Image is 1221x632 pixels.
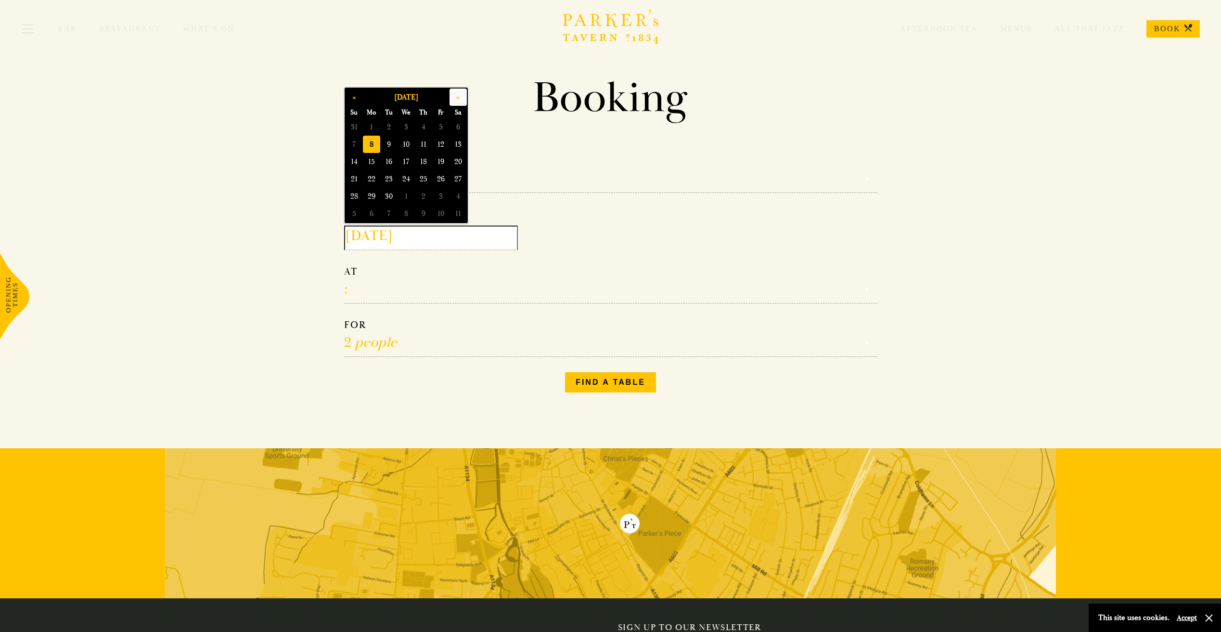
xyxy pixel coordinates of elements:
button: Close and accept [1204,613,1214,623]
span: 9 [380,136,398,153]
span: 14 [346,153,363,170]
span: 2 [380,118,398,136]
button: » [450,88,467,106]
span: 19 [432,153,450,170]
span: 18 [415,153,432,170]
span: 7 [380,205,398,222]
span: 20 [450,153,467,170]
span: 31 [346,118,363,136]
span: Fr [432,107,450,118]
span: 9 [415,205,432,222]
button: Accept [1177,613,1197,622]
span: 3 [432,188,450,205]
span: 30 [380,188,398,205]
span: 17 [398,153,415,170]
h1: Booking [336,72,885,124]
span: Tu [380,107,398,118]
span: 10 [398,136,415,153]
span: 12 [432,136,450,153]
span: 6 [363,205,380,222]
span: 23 [380,170,398,188]
span: 22 [363,170,380,188]
span: 28 [346,188,363,205]
span: 26 [432,170,450,188]
button: « [346,88,363,106]
span: We [398,107,415,118]
span: 6 [450,118,467,136]
span: 29 [363,188,380,205]
span: Th [415,107,432,118]
span: 8 [398,205,415,222]
span: 11 [450,205,467,222]
button: [DATE] [363,88,450,106]
span: Mo [363,107,380,118]
span: 27 [450,170,467,188]
p: This site uses cookies. [1098,611,1170,625]
span: 16 [380,153,398,170]
span: 7 [346,136,363,153]
span: Su [346,107,363,118]
span: 1 [398,188,415,205]
button: Find a table [565,372,656,392]
span: 21 [346,170,363,188]
span: 11 [415,136,432,153]
span: 1 [363,118,380,136]
span: 10 [432,205,450,222]
span: 24 [398,170,415,188]
span: 2 [415,188,432,205]
span: 25 [415,170,432,188]
span: 5 [432,118,450,136]
img: map [165,448,1056,598]
span: 4 [450,188,467,205]
span: 3 [398,118,415,136]
span: 15 [363,153,380,170]
span: 8 [363,136,380,153]
span: 13 [450,136,467,153]
span: 5 [346,205,363,222]
span: 4 [415,118,432,136]
span: Sa [450,107,467,118]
